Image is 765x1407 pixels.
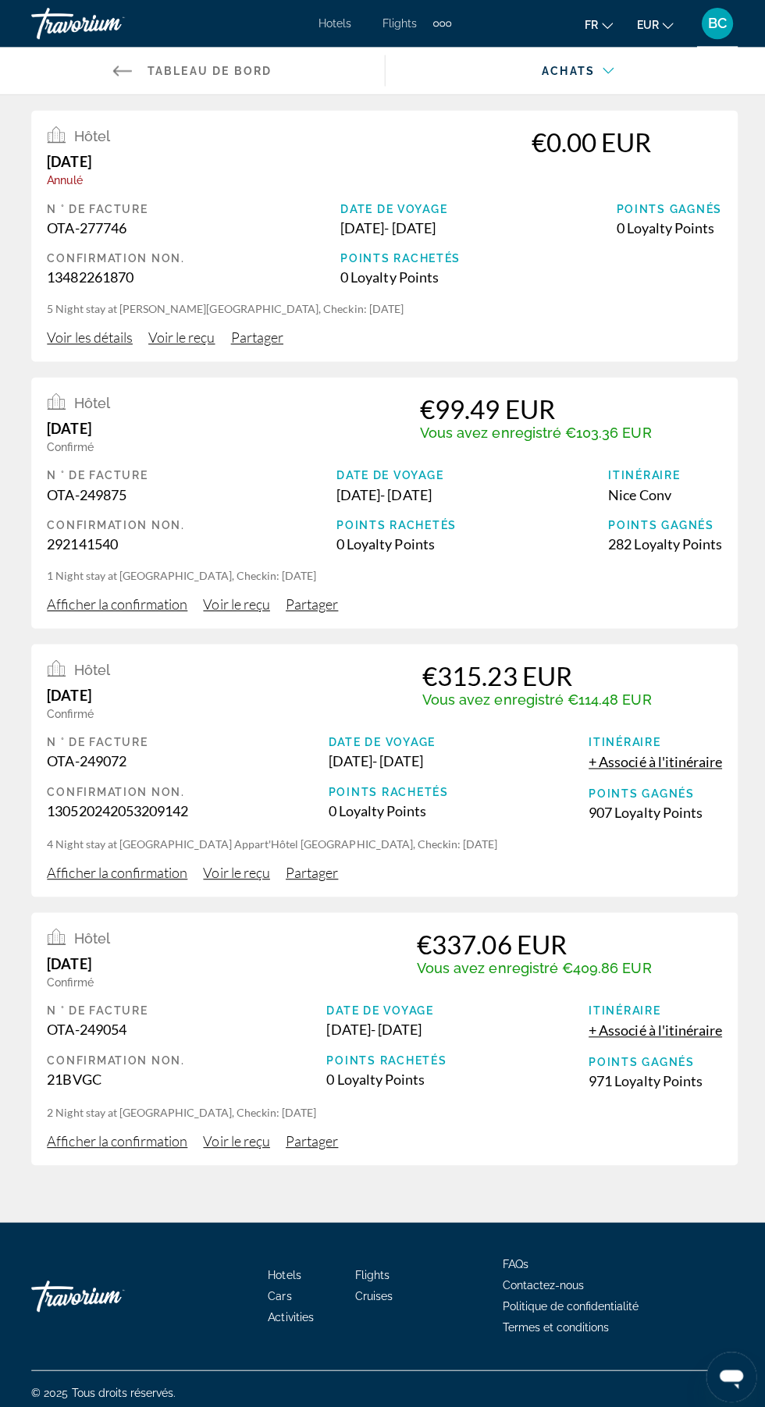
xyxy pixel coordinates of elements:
span: Voir les détails [47,327,132,344]
a: Hotels [267,1262,300,1274]
div: OTA-249072 [47,748,187,766]
span: BC [704,16,723,31]
a: Travorium [31,3,187,44]
button: User Menu [693,7,734,40]
div: Nice Conv [605,483,718,500]
div: Itinéraire [585,999,718,1011]
div: Annulé [47,173,109,186]
div: Points gagnés [613,201,718,214]
div: 21BVGC [47,1064,184,1082]
span: EUR [633,19,655,31]
span: Voir le reçu [148,327,214,344]
span: Hôtel [73,127,109,144]
span: Afficher la confirmation [47,592,187,609]
button: Change language [582,13,610,36]
div: 282 Loyalty Points [605,532,718,549]
span: Partager [284,592,336,609]
div: Points gagnés [605,516,718,528]
a: Flights [381,17,415,30]
span: Cruises [354,1283,391,1295]
a: Contactez-nous [500,1272,581,1284]
p: 1 Night stay at [GEOGRAPHIC_DATA], Checkin: [DATE] [47,565,718,581]
div: 0 Loyalty Points [339,267,458,284]
span: fr [582,19,595,31]
div: Confirmation Non. [47,516,184,528]
div: N ° de facture [47,732,187,744]
div: OTA-249875 [47,483,184,500]
div: [DATE] - [DATE] [326,748,446,766]
div: Date de voyage [325,999,444,1011]
a: Activities [267,1304,312,1316]
div: Confirmé [47,704,109,716]
span: Partager [284,1126,336,1143]
div: €99.49 EUR [418,391,648,422]
div: 0 Loyalty Points [325,1064,444,1082]
div: Itinéraire [605,467,718,479]
div: Points rachetés [326,781,446,794]
div: Confirmation Non. [47,250,184,263]
p: 2 Night stay at [GEOGRAPHIC_DATA], Checkin: [DATE] [47,1099,718,1114]
div: 0 Loyalty Points [335,532,454,549]
div: 13482261870 [47,267,184,284]
button: + Associé à l'itinéraire [585,748,718,767]
span: Voir le reçu [202,1126,269,1143]
p: 5 Night stay at [PERSON_NAME][GEOGRAPHIC_DATA], Checkin: [DATE] [47,300,718,315]
span: Hôtel [73,393,109,409]
a: Politique de confidentialité [500,1293,635,1306]
div: Date de voyage [335,467,454,479]
div: Vous avez enregistré €409.86 EUR [415,954,648,971]
div: Confirmation Non. [47,1048,184,1061]
span: Voir le reçu [202,592,269,609]
a: Go Home [31,1266,187,1313]
div: Confirmation Non. [47,781,187,794]
div: Itinéraire [585,732,718,744]
div: [DATE] - [DATE] [335,483,454,500]
div: N ° de facture [47,467,184,479]
button: Extra navigation items [431,11,449,36]
div: Points rachetés [339,250,458,263]
div: 0 Loyalty Points [326,798,446,815]
a: Hotels [317,17,350,30]
div: €0.00 EUR [528,126,648,157]
div: 292141540 [47,532,184,549]
span: Tableau de bord [147,64,271,76]
div: €315.23 EUR [420,656,648,688]
a: Flights [354,1262,388,1274]
div: Points gagnés [585,1050,718,1062]
button: + Associé à l'itinéraire [585,1015,718,1034]
span: + Associé à l'itinéraire [585,749,718,766]
div: [DATE] - [DATE] [325,1015,444,1032]
a: FAQs [500,1251,525,1263]
div: OTA-249054 [47,1015,184,1032]
p: 4 Night stay at [GEOGRAPHIC_DATA] Appart'Hôtel [GEOGRAPHIC_DATA], Checkin: [DATE] [47,832,718,847]
div: Vous avez enregistré €114.48 EUR [420,688,648,704]
iframe: Bouton de lancement de la fenêtre de messagerie [703,1345,753,1395]
div: 907 Loyalty Points [585,799,718,816]
span: Partager [284,859,336,876]
div: €337.06 EUR [415,923,648,954]
div: 971 Loyalty Points [585,1066,718,1083]
div: [DATE] [47,950,109,967]
div: N ° de facture [47,201,184,214]
div: Vous avez enregistré €103.36 EUR [418,422,648,439]
span: Afficher la confirmation [47,859,187,876]
div: OTA-277746 [47,218,184,235]
div: [DATE] - [DATE] [339,218,458,235]
div: Confirmé [47,439,109,451]
span: Hôtel [73,925,109,941]
div: Points rachetés [325,1048,444,1061]
div: Date de voyage [326,732,446,744]
div: 130520242053209142 [47,798,187,815]
span: © 2025 Tous droits réservés. [31,1379,175,1391]
span: Partager [229,327,282,344]
span: Hôtel [73,658,109,674]
div: Date de voyage [339,201,458,214]
div: [DATE] [47,417,109,435]
a: Termes et conditions [500,1314,606,1327]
